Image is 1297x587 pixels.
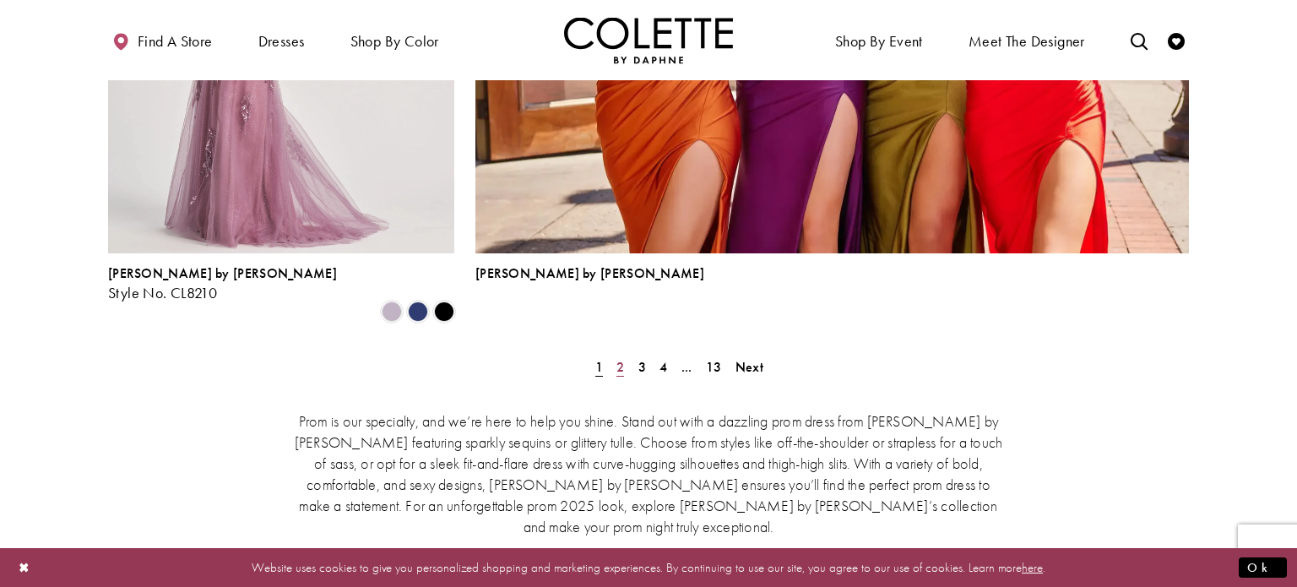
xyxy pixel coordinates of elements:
span: 3 [638,358,646,376]
img: Colette by Daphne [564,17,733,63]
p: Website uses cookies to give you personalized shopping and marketing experiences. By continuing t... [122,556,1175,579]
span: Dresses [258,33,305,50]
div: Colette by Daphne Style No. CL8210 [108,266,337,302]
a: Page 3 [633,355,651,379]
a: here [1022,558,1043,575]
span: Find a store [138,33,213,50]
a: Find a store [108,17,216,63]
span: 2 [616,358,624,376]
span: Next [735,358,763,376]
button: Submit Dialog [1239,557,1287,578]
span: Dresses [254,17,309,63]
span: Shop By Event [835,33,923,50]
a: Next Page [730,355,768,379]
a: Meet the designer [964,17,1089,63]
span: Shop By Event [831,17,927,63]
a: Check Wishlist [1164,17,1189,63]
button: Close Dialog [10,552,39,582]
span: [PERSON_NAME] by [PERSON_NAME] [475,264,704,282]
a: ... [676,355,697,379]
span: 1 [595,358,603,376]
a: Toggle search [1126,17,1152,63]
span: 4 [659,358,667,376]
i: Black [434,302,454,322]
span: 13 [706,358,722,376]
span: [PERSON_NAME] by [PERSON_NAME] [108,264,337,282]
span: Style No. CL8210 [108,283,217,302]
a: Page 2 [611,355,629,379]
span: ... [681,358,692,376]
span: Shop by color [346,17,443,63]
i: Heather [382,302,402,322]
span: Shop by color [350,33,439,50]
span: Meet the designer [969,33,1085,50]
a: Visit Home Page [564,17,733,63]
a: Page 4 [654,355,672,379]
i: Navy Blue [408,302,428,322]
span: Current Page [590,355,608,379]
a: Page 13 [701,355,727,379]
p: Prom is our specialty, and we’re here to help you shine. Stand out with a dazzling prom dress fro... [290,410,1007,537]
